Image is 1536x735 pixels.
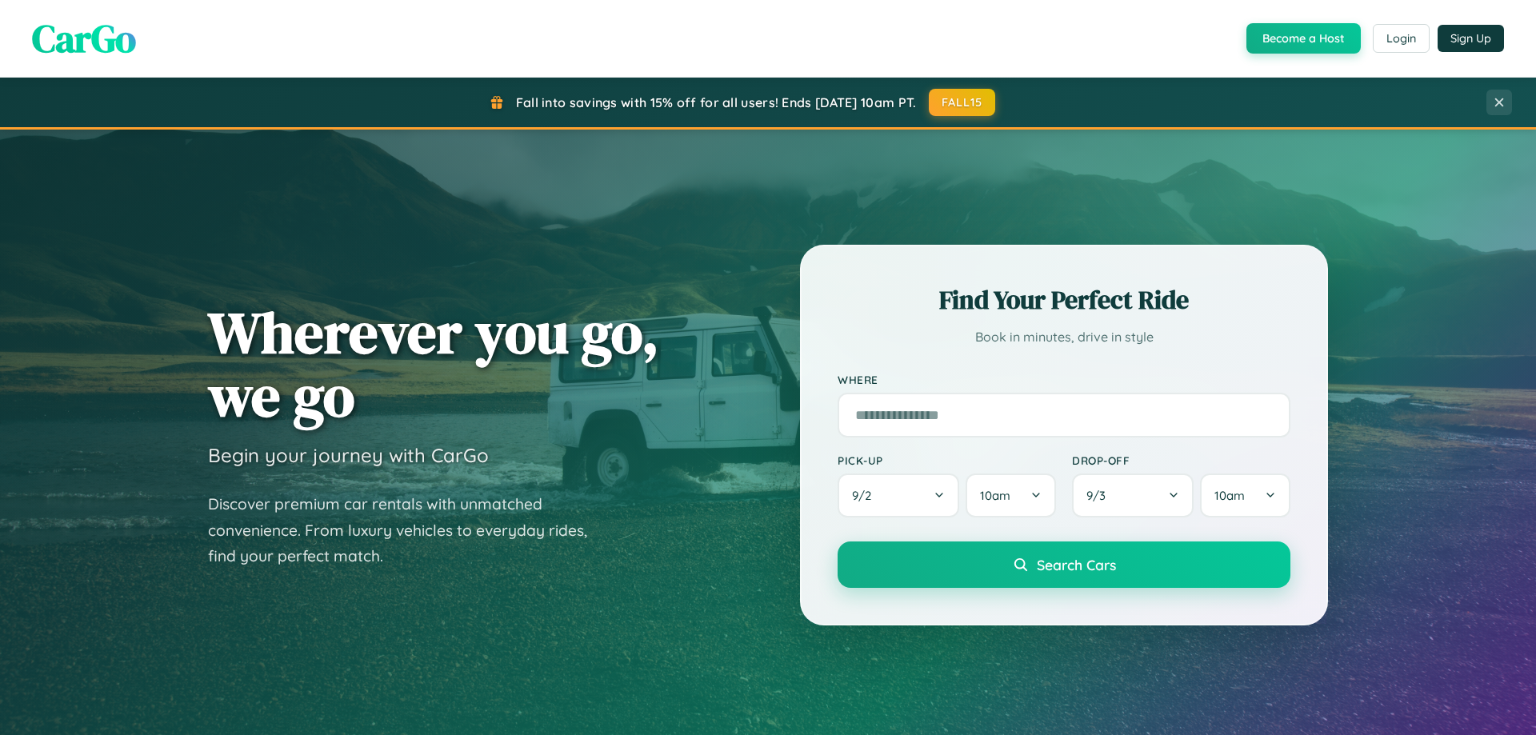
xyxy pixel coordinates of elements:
[838,541,1290,588] button: Search Cars
[1037,556,1116,573] span: Search Cars
[1200,473,1290,517] button: 10am
[1072,473,1194,517] button: 9/3
[1214,488,1245,503] span: 10am
[1438,25,1504,52] button: Sign Up
[208,491,608,569] p: Discover premium car rentals with unmatched convenience. From luxury vehicles to everyday rides, ...
[852,488,879,503] span: 9 / 2
[32,12,136,65] span: CarGo
[838,473,959,517] button: 9/2
[1086,488,1114,503] span: 9 / 3
[838,326,1290,349] p: Book in minutes, drive in style
[838,373,1290,386] label: Where
[966,473,1056,517] button: 10am
[208,443,489,467] h3: Begin your journey with CarGo
[929,89,996,116] button: FALL15
[1373,24,1430,53] button: Login
[838,453,1056,467] label: Pick-up
[1072,453,1290,467] label: Drop-off
[516,94,917,110] span: Fall into savings with 15% off for all users! Ends [DATE] 10am PT.
[208,301,659,427] h1: Wherever you go, we go
[838,282,1290,318] h2: Find Your Perfect Ride
[980,488,1010,503] span: 10am
[1246,23,1361,54] button: Become a Host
